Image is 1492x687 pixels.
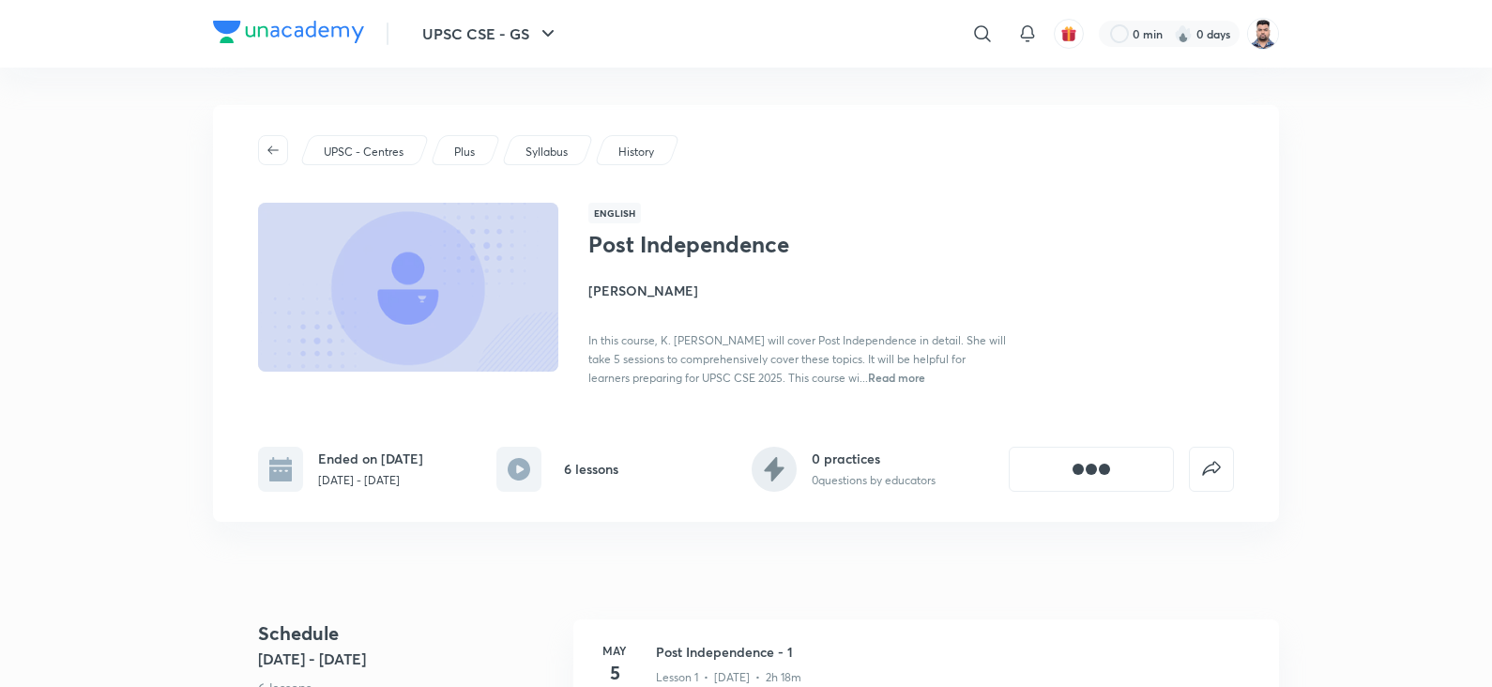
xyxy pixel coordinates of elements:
[1009,447,1174,492] button: [object Object]
[564,459,618,479] h6: 6 lessons
[454,144,475,160] p: Plus
[812,472,936,489] p: 0 questions by educators
[525,144,568,160] p: Syllabus
[812,449,936,468] h6: 0 practices
[596,642,633,659] h6: May
[255,201,561,374] img: Thumbnail
[1174,24,1193,43] img: streak
[1060,25,1077,42] img: avatar
[656,669,801,686] p: Lesson 1 • [DATE] • 2h 18m
[213,21,364,48] a: Company Logo
[656,642,1256,662] h3: Post Independence - 1
[1054,19,1084,49] button: avatar
[596,659,633,687] h4: 5
[523,144,571,160] a: Syllabus
[588,231,895,258] h1: Post Independence
[318,449,423,468] h6: Ended on [DATE]
[618,144,654,160] p: History
[258,619,558,648] h4: Schedule
[411,15,571,53] button: UPSC CSE - GS
[1189,447,1234,492] button: false
[321,144,407,160] a: UPSC - Centres
[1247,18,1279,50] img: Maharaj Singh
[588,333,1006,385] span: In this course, K. [PERSON_NAME] will cover Post Independence in detail. She will take 5 sessions...
[324,144,403,160] p: UPSC - Centres
[213,21,364,43] img: Company Logo
[451,144,479,160] a: Plus
[588,203,641,223] span: English
[616,144,658,160] a: History
[868,370,925,385] span: Read more
[258,648,558,670] h5: [DATE] - [DATE]
[588,281,1009,300] h4: [PERSON_NAME]
[318,472,423,489] p: [DATE] - [DATE]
